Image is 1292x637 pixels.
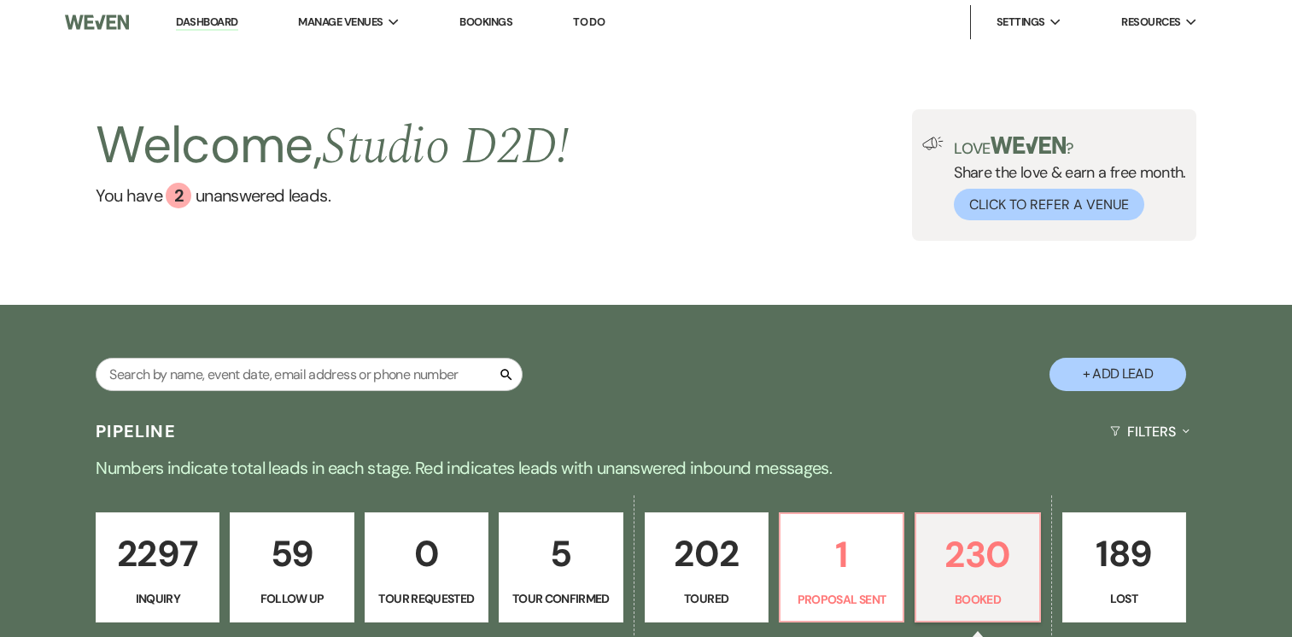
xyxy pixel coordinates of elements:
[791,590,892,609] p: Proposal Sent
[656,589,757,608] p: Toured
[241,525,342,582] p: 59
[1073,589,1175,608] p: Lost
[1062,512,1186,623] a: 189Lost
[927,590,1028,609] p: Booked
[944,137,1186,220] div: Share the love & earn a free month.
[230,512,354,623] a: 59Follow Up
[997,14,1045,31] span: Settings
[32,454,1261,482] p: Numbers indicate total leads in each stage. Red indicates leads with unanswered inbound messages.
[96,419,176,443] h3: Pipeline
[510,589,611,608] p: Tour Confirmed
[107,525,208,582] p: 2297
[991,137,1067,154] img: weven-logo-green.svg
[656,525,757,582] p: 202
[96,512,219,623] a: 2297Inquiry
[322,108,569,186] span: Studio D2D !
[298,14,383,31] span: Manage Venues
[1073,525,1175,582] p: 189
[1049,358,1186,391] button: + Add Lead
[376,589,477,608] p: Tour Requested
[459,15,512,29] a: Bookings
[645,512,769,623] a: 202Toured
[927,526,1028,583] p: 230
[96,109,569,183] h2: Welcome,
[241,589,342,608] p: Follow Up
[915,512,1040,623] a: 230Booked
[65,4,129,40] img: Weven Logo
[166,183,191,208] div: 2
[1103,409,1196,454] button: Filters
[510,525,611,582] p: 5
[107,589,208,608] p: Inquiry
[1121,14,1180,31] span: Resources
[376,525,477,582] p: 0
[499,512,623,623] a: 5Tour Confirmed
[922,137,944,150] img: loud-speaker-illustration.svg
[96,183,569,208] a: You have 2 unanswered leads.
[176,15,237,31] a: Dashboard
[779,512,904,623] a: 1Proposal Sent
[96,358,523,391] input: Search by name, event date, email address or phone number
[573,15,605,29] a: To Do
[365,512,488,623] a: 0Tour Requested
[791,526,892,583] p: 1
[954,137,1186,156] p: Love ?
[954,189,1144,220] button: Click to Refer a Venue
